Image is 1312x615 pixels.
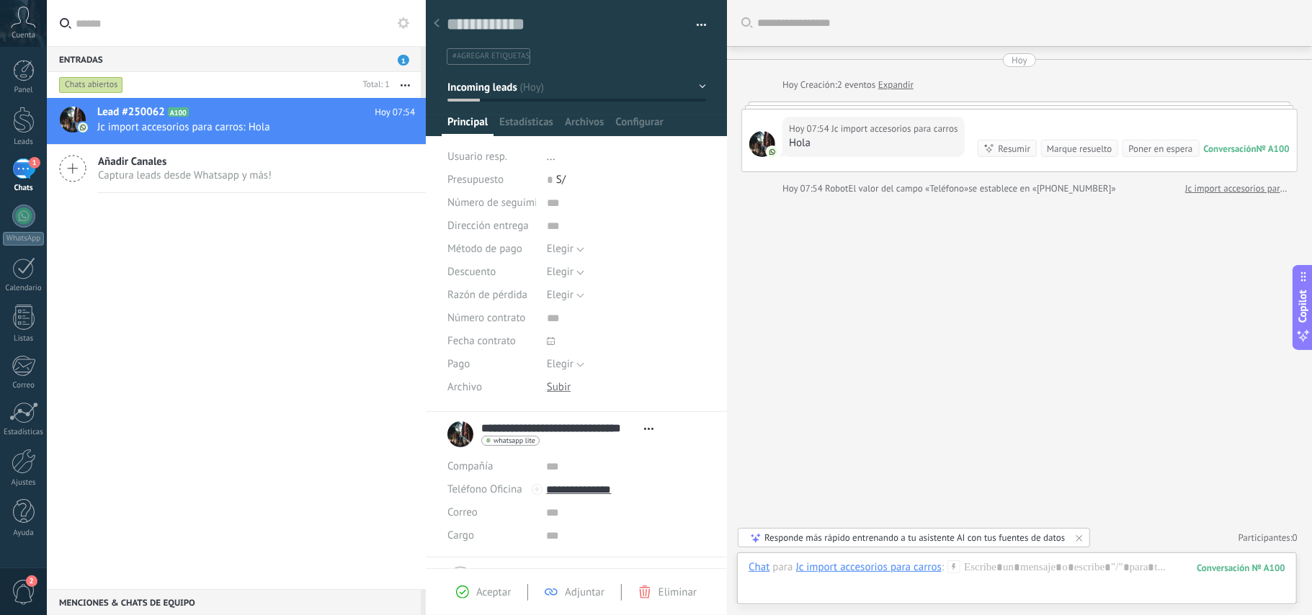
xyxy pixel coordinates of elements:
[357,78,390,92] div: Total: 1
[447,243,522,254] span: Método de pago
[659,585,697,599] span: Eliminar
[29,157,40,169] span: 1
[782,78,914,92] div: Creación:
[831,122,958,136] span: Jc import accesorios para carros
[1239,531,1298,544] a: Participantes:0
[447,530,474,541] span: Cargo
[447,330,536,353] div: Fecha contrato
[3,529,45,538] div: Ayuda
[447,284,536,307] div: Razón de pérdida
[782,181,825,196] div: Hoy 07:54
[1296,290,1311,323] span: Copilot
[968,181,1116,196] span: se establece en «[PHONE_NUMBER]»
[447,145,536,169] div: Usuario resp.
[767,147,777,157] img: com.amocrm.amocrmwa.svg
[3,284,45,293] div: Calendario
[447,506,478,519] span: Correo
[547,284,584,307] button: Elegir
[390,72,421,98] button: Más
[447,455,535,478] div: Compañía
[98,169,272,182] span: Captura leads desde Whatsapp y más!
[556,173,566,187] span: S/
[447,478,522,501] button: Teléfono Oficina
[447,266,496,277] span: Descuento
[796,560,942,573] div: Jc import accesorios para carros
[499,115,553,136] span: Estadísticas
[3,184,45,193] div: Chats
[547,265,574,279] span: Elegir
[1047,142,1112,156] div: Marque resuelto
[476,585,511,599] span: Aceptar
[47,46,421,72] div: Entradas
[1257,143,1290,155] div: № A100
[447,501,478,524] button: Correo
[447,220,529,231] span: Dirección entrega
[447,192,536,215] div: Número de seguimiento
[168,107,189,117] span: A100
[78,122,88,133] img: com.amocrm.amocrmwa.svg
[1128,142,1192,156] div: Poner en espera
[565,115,604,136] span: Archivos
[1204,143,1257,155] div: Conversación
[789,122,831,136] div: Hoy 07:54
[547,261,584,284] button: Elegir
[447,238,536,261] div: Método de pago
[3,428,45,437] div: Estadísticas
[447,289,527,300] span: Razón de pérdida
[447,115,488,136] span: Principal
[447,359,470,369] span: Pago
[447,382,482,392] span: Archivo
[447,353,536,376] div: Pago
[749,131,775,157] span: Jc import accesorios para carros
[3,138,45,147] div: Leads
[998,142,1030,156] div: Resumir
[98,155,272,169] span: Añadir Canales
[47,589,421,615] div: Menciones & Chats de equipo
[1293,531,1298,544] span: 0
[447,173,504,187] span: Presupuesto
[547,357,574,371] span: Elegir
[849,181,969,196] span: El valor del campo «Teléfono»
[1185,181,1290,196] a: Jc import accesorios para carros
[3,478,45,488] div: Ajustes
[375,105,415,120] span: Hoy 07:54
[547,150,555,163] span: ...
[452,51,530,61] span: #agregar etiquetas
[447,524,535,547] div: Cargo
[3,334,45,344] div: Listas
[447,307,536,330] div: Número contrato
[837,78,875,92] span: 2 eventos
[942,560,944,575] span: :
[59,76,123,94] div: Chats abiertos
[447,313,525,323] span: Número contrato
[12,31,35,40] span: Cuenta
[447,215,536,238] div: Dirección entrega
[97,105,165,120] span: Lead #250062
[615,115,663,136] span: Configurar
[398,55,409,66] span: 1
[447,197,558,208] span: Número de seguimiento
[764,531,1065,544] div: Responde más rápido entrenando a tu asistente AI con tus fuentes de datos
[878,78,914,92] a: Expandir
[447,150,507,163] span: Usuario resp.
[3,381,45,390] div: Correo
[547,288,574,302] span: Elegir
[1197,562,1285,574] div: 100
[447,169,536,192] div: Presupuesto
[547,238,584,261] button: Elegir
[789,136,958,151] div: Hola
[547,242,574,256] span: Elegir
[547,353,584,376] button: Elegir
[26,575,37,587] span: 2
[3,86,45,95] div: Panel
[3,232,44,246] div: WhatsApp
[773,560,793,575] span: para
[447,261,536,284] div: Descuento
[825,182,848,194] span: Robot
[47,98,426,144] a: Lead #250062 A100 Hoy 07:54 Jc import accesorios para carros: Hola
[447,376,536,399] div: Archivo
[565,585,604,599] span: Adjuntar
[97,120,388,134] span: Jc import accesorios para carros: Hola
[447,482,522,496] span: Teléfono Oficina
[447,336,516,346] span: Fecha contrato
